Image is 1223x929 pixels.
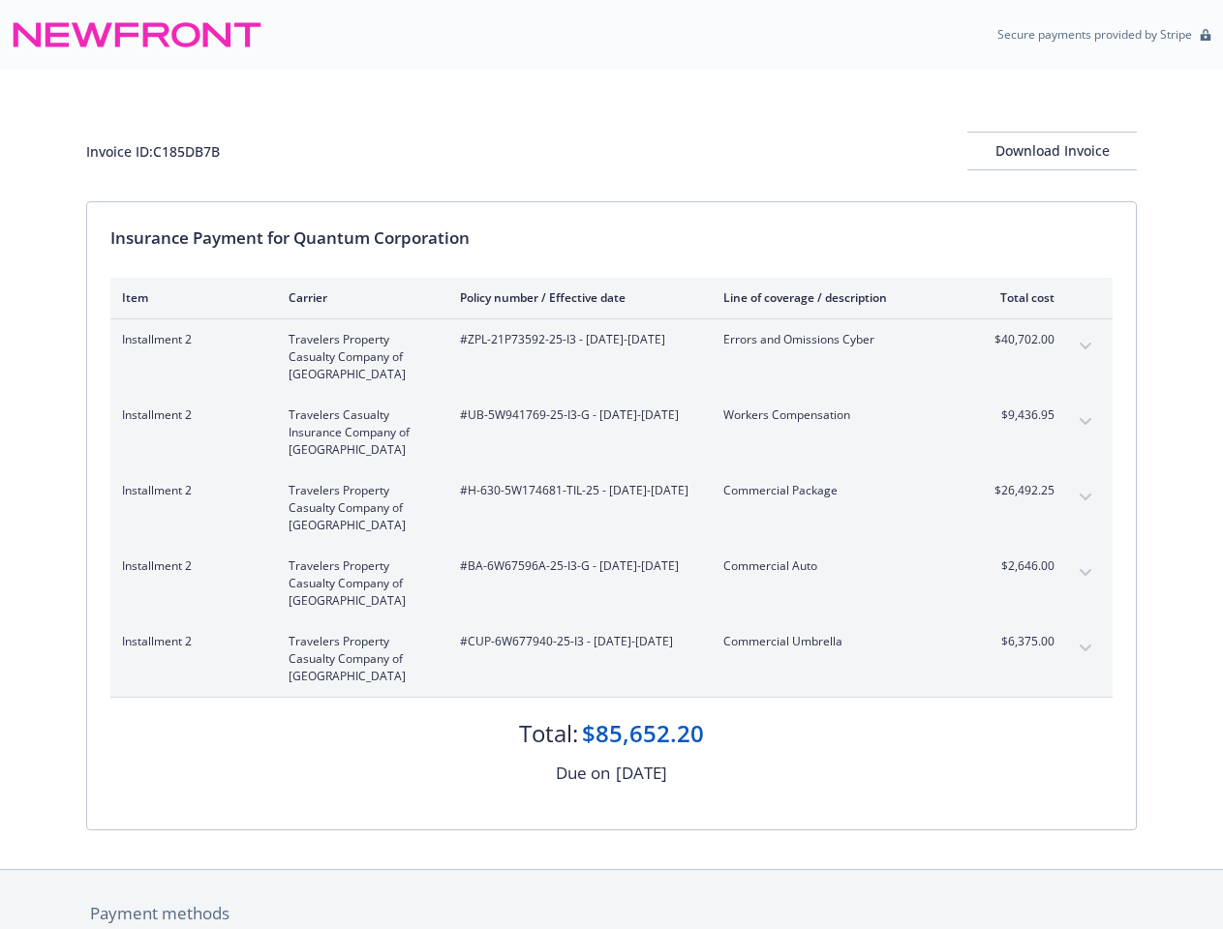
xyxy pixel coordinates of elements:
[982,331,1055,348] span: $40,702.00
[723,289,951,306] div: Line of coverage / description
[289,557,429,610] span: Travelers Property Casualty Company of [GEOGRAPHIC_DATA]
[556,761,610,786] div: Due on
[460,289,692,306] div: Policy number / Effective date
[289,406,429,459] span: Travelers Casualty Insurance Company of [GEOGRAPHIC_DATA]
[1070,557,1101,588] button: expand content
[122,482,258,499] span: Installment 2
[616,761,667,786] div: [DATE]
[967,133,1137,169] div: Download Invoice
[122,331,258,348] span: Installment 2
[110,470,1113,546] div: Installment 2Travelers Property Casualty Company of [GEOGRAPHIC_DATA]#H-630-5W174681-TIL-25 - [DA...
[289,482,429,534] span: Travelers Property Casualty Company of [GEOGRAPHIC_DATA]
[723,406,951,424] span: Workers Compensation
[982,482,1055,499] span: $26,492.25
[723,482,951,499] span: Commercial Package
[122,289,258,306] div: Item
[1070,482,1101,513] button: expand content
[982,557,1055,575] span: $2,646.00
[460,331,692,348] span: #ZPL-21P73592-25-I3 - [DATE]-[DATE]
[723,633,951,650] span: Commercial Umbrella
[997,26,1192,43] p: Secure payments provided by Stripe
[90,901,1133,926] div: Payment methods
[460,482,692,499] span: #H-630-5W174681-TIL-25 - [DATE]-[DATE]
[122,633,258,650] span: Installment 2
[1070,633,1101,664] button: expand content
[723,331,951,348] span: Errors and Omissions Cyber
[582,717,704,750] div: $85,652.20
[967,132,1137,170] button: Download Invoice
[110,319,1113,395] div: Installment 2Travelers Property Casualty Company of [GEOGRAPHIC_DATA]#ZPL-21P73592-25-I3 - [DATE]...
[289,331,429,383] span: Travelers Property Casualty Company of [GEOGRAPHIC_DATA]
[1070,406,1101,437] button: expand content
[110,621,1113,697] div: Installment 2Travelers Property Casualty Company of [GEOGRAPHIC_DATA]#CUP-6W677940-25-I3 - [DATE]...
[723,557,951,575] span: Commercial Auto
[460,557,692,575] span: #BA-6W67596A-25-I3-G - [DATE]-[DATE]
[1070,331,1101,362] button: expand content
[289,633,429,685] span: Travelers Property Casualty Company of [GEOGRAPHIC_DATA]
[86,141,220,162] div: Invoice ID: C185DB7B
[110,225,1113,251] div: Insurance Payment for Quantum Corporation
[110,395,1113,470] div: Installment 2Travelers Casualty Insurance Company of [GEOGRAPHIC_DATA]#UB-5W941769-25-I3-G - [DAT...
[982,633,1055,650] span: $6,375.00
[122,406,258,424] span: Installment 2
[460,406,692,424] span: #UB-5W941769-25-I3-G - [DATE]-[DATE]
[982,289,1055,306] div: Total cost
[289,289,429,306] div: Carrier
[122,557,258,575] span: Installment 2
[519,717,578,750] div: Total:
[110,546,1113,621] div: Installment 2Travelers Property Casualty Company of [GEOGRAPHIC_DATA]#BA-6W67596A-25-I3-G - [DATE...
[982,406,1055,424] span: $9,436.95
[460,633,692,650] span: #CUP-6W677940-25-I3 - [DATE]-[DATE]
